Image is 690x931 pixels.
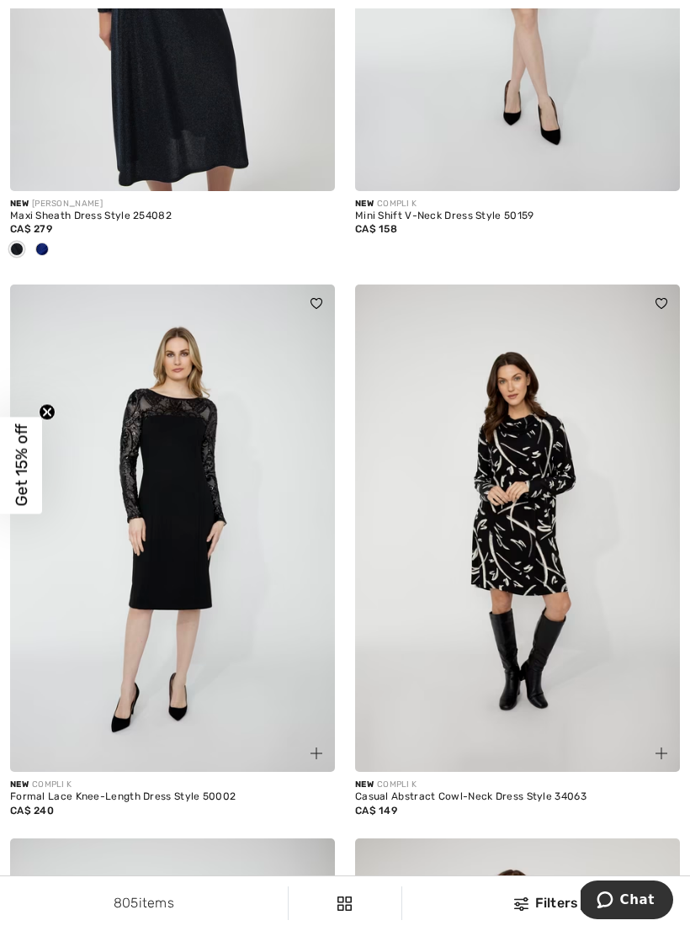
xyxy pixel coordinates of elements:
img: plus_v2.svg [655,747,667,759]
div: COMPLI K [10,779,335,791]
img: Filters [337,896,352,911]
div: COMPLI K [355,779,680,791]
span: 805 [114,895,139,911]
img: plus_v2.svg [310,747,322,759]
button: Close teaser [39,404,56,421]
span: CA$ 149 [355,805,397,817]
img: heart_black_full.svg [655,298,667,308]
div: Mini Shift V-Neck Dress Style 50159 [355,210,680,222]
div: Maxi Sheath Dress Style 254082 [10,210,335,222]
img: Formal Lace Knee-Length Dress Style 50002. Black [10,285,335,772]
span: New [10,199,29,209]
div: Casual Abstract Cowl-Neck Dress Style 34063 [355,791,680,803]
span: CA$ 279 [10,223,52,235]
iframe: Opens a widget where you can chat to one of our agents [581,880,673,923]
span: CA$ 240 [10,805,54,817]
span: Get 15% off [12,424,31,507]
div: [PERSON_NAME] [10,198,335,210]
img: Casual Abstract Cowl-Neck Dress Style 34063. As sample [355,285,680,772]
img: heart_black_full.svg [310,298,322,308]
div: COMPLI K [355,198,680,210]
span: New [355,779,374,790]
span: New [355,199,374,209]
div: Filters [412,893,680,913]
span: New [10,779,29,790]
img: Filters [514,897,528,911]
span: CA$ 158 [355,223,397,235]
div: Black [4,237,29,264]
div: Royal Sapphire 163 [29,237,55,264]
div: Formal Lace Knee-Length Dress Style 50002 [10,791,335,803]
